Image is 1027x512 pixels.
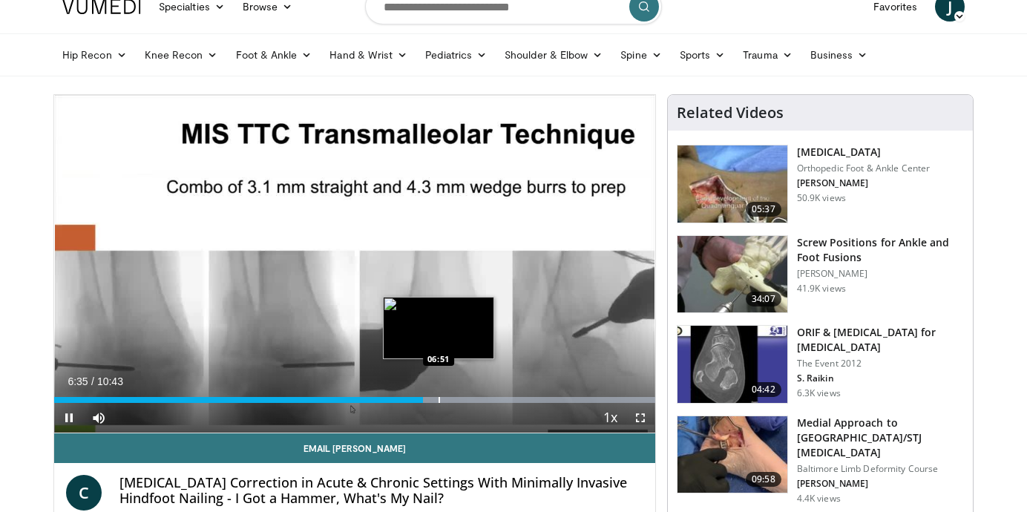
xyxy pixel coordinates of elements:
[797,325,964,355] h3: ORIF & [MEDICAL_DATA] for [MEDICAL_DATA]
[801,40,877,70] a: Business
[746,202,781,217] span: 05:37
[677,416,787,493] img: b3e585cd-3312-456d-b1b7-4eccbcdb01ed.150x105_q85_crop-smart_upscale.jpg
[66,475,102,511] a: C
[797,416,964,460] h3: Medial Approach to [GEOGRAPHIC_DATA]/STJ [MEDICAL_DATA]
[416,40,496,70] a: Pediatrics
[84,403,114,433] button: Mute
[677,236,787,313] img: 67572_0000_3.png.150x105_q85_crop-smart_upscale.jpg
[746,292,781,306] span: 34:07
[677,325,964,404] a: 04:42 ORIF & [MEDICAL_DATA] for [MEDICAL_DATA] The Event 2012 S. Raikin 6.3K views
[677,326,787,403] img: E-HI8y-Omg85H4KX4xMDoxOmtxOwKG7D_4.150x105_q85_crop-smart_upscale.jpg
[677,416,964,505] a: 09:58 Medial Approach to [GEOGRAPHIC_DATA]/STJ [MEDICAL_DATA] Baltimore Limb Deformity Course [PE...
[671,40,735,70] a: Sports
[97,375,123,387] span: 10:43
[797,463,964,475] p: Baltimore Limb Deformity Course
[746,382,781,397] span: 04:42
[68,375,88,387] span: 6:35
[54,95,655,433] video-js: Video Player
[797,163,931,174] p: Orthopedic Foot & Ankle Center
[54,433,655,463] a: Email [PERSON_NAME]
[797,358,964,370] p: The Event 2012
[677,104,784,122] h4: Related Videos
[677,145,787,223] img: 545635_3.png.150x105_q85_crop-smart_upscale.jpg
[797,145,931,160] h3: [MEDICAL_DATA]
[119,475,643,507] h4: [MEDICAL_DATA] Correction in Acute & Chronic Settings With Minimally Invasive Hindfoot Nailing - ...
[54,403,84,433] button: Pause
[496,40,611,70] a: Shoulder & Elbow
[797,493,841,505] p: 4.4K views
[677,235,964,314] a: 34:07 Screw Positions for Ankle and Foot Fusions [PERSON_NAME] 41.9K views
[53,40,136,70] a: Hip Recon
[677,145,964,223] a: 05:37 [MEDICAL_DATA] Orthopedic Foot & Ankle Center [PERSON_NAME] 50.9K views
[797,192,846,204] p: 50.9K views
[797,372,964,384] p: S. Raikin
[797,283,846,295] p: 41.9K views
[54,397,655,403] div: Progress Bar
[797,177,931,189] p: [PERSON_NAME]
[136,40,227,70] a: Knee Recon
[797,268,964,280] p: [PERSON_NAME]
[321,40,416,70] a: Hand & Wrist
[626,403,655,433] button: Fullscreen
[383,297,494,359] img: image.jpeg
[797,235,964,265] h3: Screw Positions for Ankle and Foot Fusions
[611,40,670,70] a: Spine
[596,403,626,433] button: Playback Rate
[91,375,94,387] span: /
[746,472,781,487] span: 09:58
[797,387,841,399] p: 6.3K views
[734,40,801,70] a: Trauma
[227,40,321,70] a: Foot & Ankle
[797,478,964,490] p: [PERSON_NAME]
